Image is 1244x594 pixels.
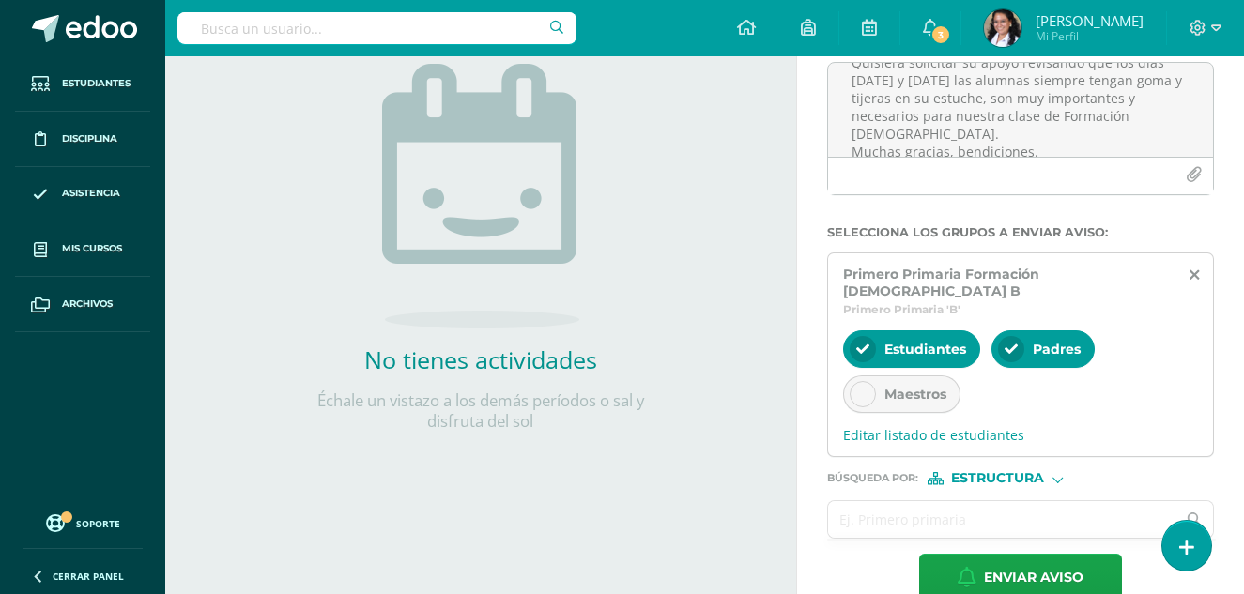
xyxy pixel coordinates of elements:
[1036,28,1144,44] span: Mi Perfil
[951,473,1044,483] span: Estructura
[62,241,122,256] span: Mis cursos
[930,24,951,45] span: 3
[15,112,150,167] a: Disciplina
[928,472,1068,485] div: [object Object]
[884,386,946,403] span: Maestros
[15,56,150,112] a: Estudiantes
[827,473,918,483] span: Búsqueda por :
[843,302,960,316] span: Primero Primaria 'B'
[293,390,668,432] p: Échale un vistazo a los demás períodos o sal y disfruta del sol
[828,501,1176,538] input: Ej. Primero primaria
[15,167,150,222] a: Asistencia
[23,510,143,535] a: Soporte
[828,63,1213,157] textarea: Buen día padres de familia, deseo que se encuentren muy bien... Quisiera solicitar su apoyo revis...
[15,277,150,332] a: Archivos
[177,12,576,44] input: Busca un usuario...
[382,64,579,328] img: no_activities.png
[843,266,1174,299] span: Primero Primaria Formación [DEMOGRAPHIC_DATA] B
[1036,11,1144,30] span: [PERSON_NAME]
[62,297,113,312] span: Archivos
[884,341,966,358] span: Estudiantes
[53,570,124,583] span: Cerrar panel
[62,186,120,201] span: Asistencia
[843,426,1198,444] span: Editar listado de estudiantes
[984,9,1021,47] img: 907914c910e0e99f8773360492fd9691.png
[62,76,131,91] span: Estudiantes
[15,221,150,277] a: Mis cursos
[293,343,668,375] h2: No tienes actividades
[62,131,117,146] span: Disciplina
[1033,341,1081,358] span: Padres
[76,517,120,530] span: Soporte
[827,225,1214,239] label: Selecciona los grupos a enviar aviso :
